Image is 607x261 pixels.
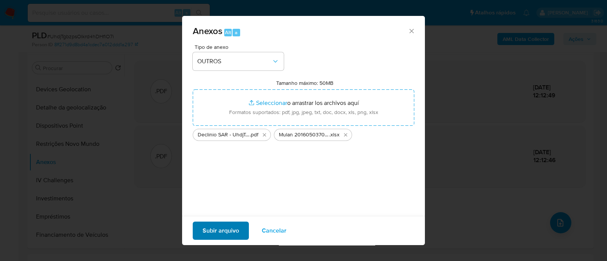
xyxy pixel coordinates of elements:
[225,29,231,36] span: Alt
[279,131,329,139] span: Mulan 2016050370_2025_10_10_09_44_10
[341,130,350,139] button: Eliminar Mulan 2016050370_2025_10_10_09_44_10.xlsx
[193,24,222,38] span: Anexos
[329,131,340,139] span: .xlsx
[198,131,250,139] span: Declinio SAR - UhdjTgbzpsOIkrd4hDHflO7i - CNPJ 19957151000160 - ER - COMERCIO DE ROUPAS INTIMAS LTDA
[197,58,272,65] span: OUTROS
[408,27,415,34] button: Cerrar
[193,126,414,141] ul: Archivos seleccionados
[235,29,237,36] span: a
[276,80,333,86] label: Tamanho máximo: 50MB
[252,222,296,240] button: Cancelar
[195,44,286,50] span: Tipo de anexo
[203,222,239,239] span: Subir arquivo
[262,222,286,239] span: Cancelar
[250,131,258,139] span: .pdf
[193,52,284,70] button: OUTROS
[193,222,249,240] button: Subir arquivo
[260,130,269,139] button: Eliminar Declinio SAR - UhdjTgbzpsOIkrd4hDHflO7i - CNPJ 19957151000160 - ER - COMERCIO DE ROUPAS ...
